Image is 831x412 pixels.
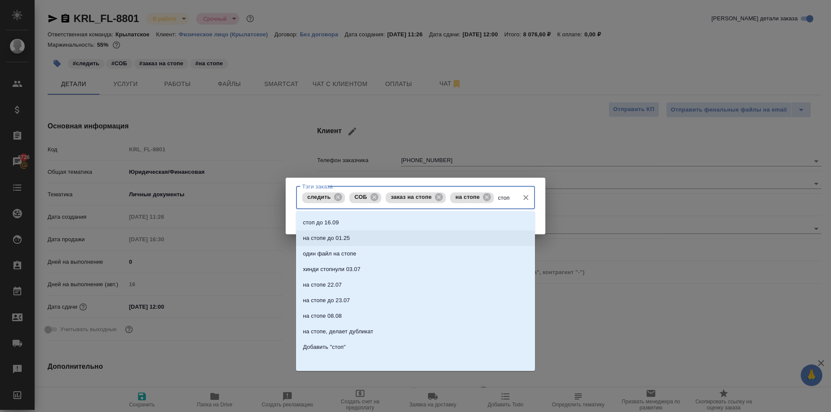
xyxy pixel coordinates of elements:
div: следить [302,192,345,203]
div: на стопе [450,192,494,203]
p: хинди стопнули 03.07 [303,265,361,274]
p: на стопе до 01.25 [303,234,350,243]
span: заказ на стопе [386,194,437,200]
p: на стопе 08.08 [303,312,342,320]
p: на стопе до 23.07 [303,296,350,305]
span: на стопе [450,194,485,200]
p: на стопе, делает дубликат [303,327,373,336]
p: стоп до 16.09 [303,218,339,227]
p: один файл на стопе [303,249,356,258]
button: Очистить [520,192,532,204]
span: следить [302,194,336,200]
p: на стопе 22.07 [303,281,342,289]
p: Добавить "стоп" [303,343,346,351]
span: СОБ [349,194,372,200]
div: заказ на стопе [386,192,446,203]
div: СОБ [349,192,381,203]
